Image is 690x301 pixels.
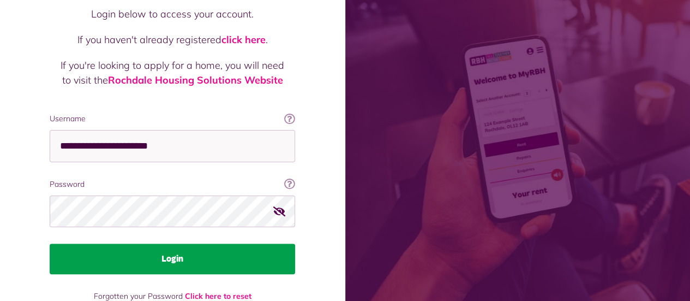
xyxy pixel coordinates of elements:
[185,291,251,301] a: Click here to reset
[61,32,284,47] p: If you haven't already registered .
[61,58,284,87] p: If you're looking to apply for a home, you will need to visit the
[108,74,283,86] a: Rochdale Housing Solutions Website
[94,291,183,301] span: Forgotten your Password
[61,7,284,21] p: Login below to access your account.
[50,179,295,190] label: Password
[50,113,295,125] label: Username
[221,33,266,46] a: click here
[50,244,295,274] button: Login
